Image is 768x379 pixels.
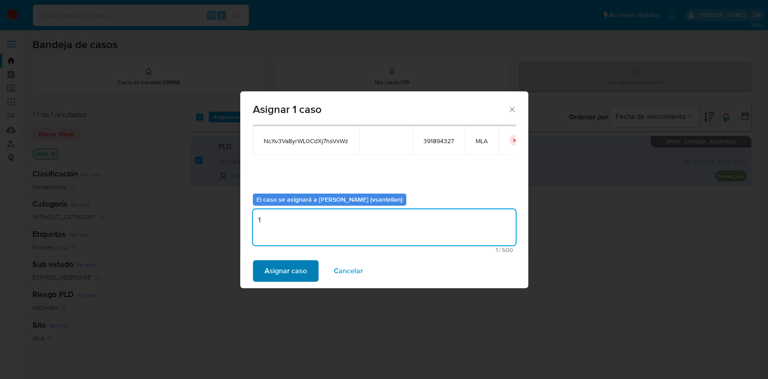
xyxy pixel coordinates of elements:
span: 391894327 [423,137,454,145]
button: Cancelar [322,260,375,282]
span: Máximo 500 caracteres [256,247,513,253]
textarea: 1 [253,209,516,245]
span: NcXv3Va8yrWL0CdXj7hsVxWz [264,137,348,145]
span: Asignar caso [265,261,307,281]
div: assign-modal [240,91,528,288]
span: MLA [476,137,488,145]
button: Cerrar ventana [508,105,516,113]
button: Asignar caso [253,260,319,282]
button: icon-button [509,135,520,146]
span: Cancelar [334,261,363,281]
b: El caso se asignará a [PERSON_NAME] (vsantellan) [256,195,403,204]
span: Asignar 1 caso [253,104,508,115]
